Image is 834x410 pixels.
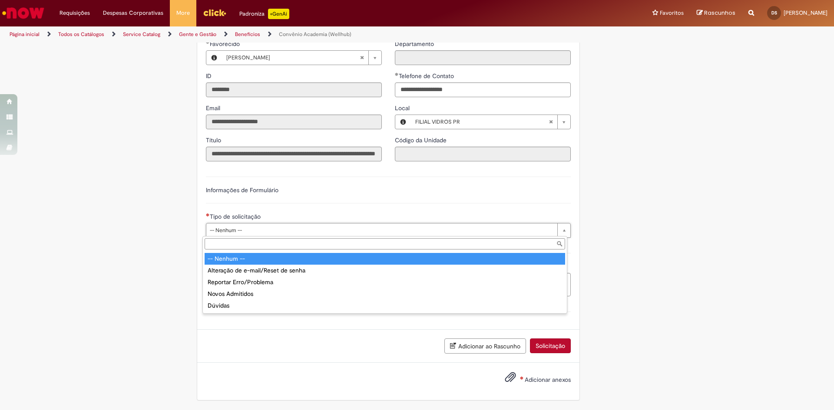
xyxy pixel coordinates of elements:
div: Reportar Erro/Problema [205,276,565,288]
ul: Tipo de solicitação [203,251,567,313]
div: Novos Admitidos [205,288,565,300]
div: Dúvidas [205,300,565,312]
div: Alteração de e-mail/Reset de senha [205,265,565,276]
div: -- Nenhum -- [205,253,565,265]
